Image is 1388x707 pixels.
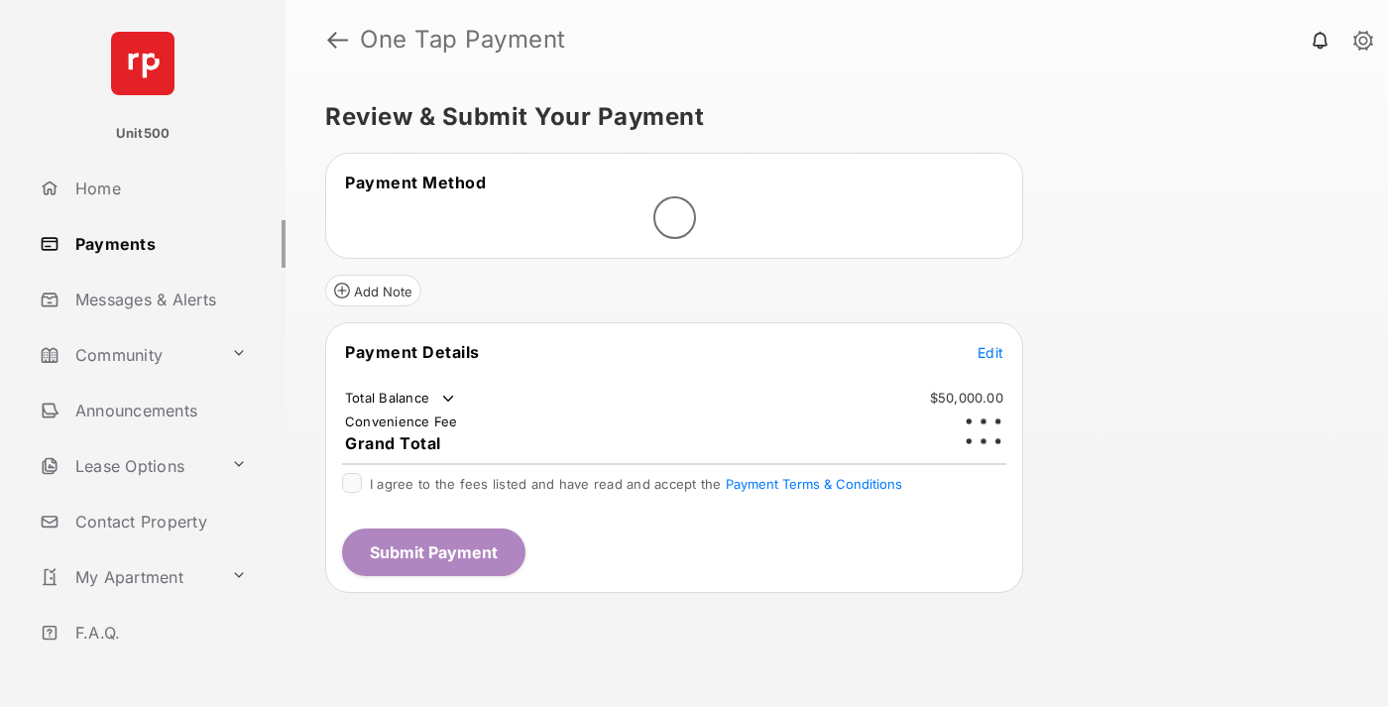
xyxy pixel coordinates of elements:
[32,442,223,490] a: Lease Options
[726,476,902,492] button: I agree to the fees listed and have read and accept the
[325,105,1332,129] h5: Review & Submit Your Payment
[111,32,174,95] img: svg+xml;base64,PHN2ZyB4bWxucz0iaHR0cDovL3d3dy53My5vcmcvMjAwMC9zdmciIHdpZHRoPSI2NCIgaGVpZ2h0PSI2NC...
[929,389,1004,407] td: $50,000.00
[345,173,486,192] span: Payment Method
[116,124,171,144] p: Unit500
[32,165,286,212] a: Home
[32,498,286,545] a: Contact Property
[345,342,480,362] span: Payment Details
[32,609,286,656] a: F.A.Q.
[344,389,458,409] td: Total Balance
[342,529,525,576] button: Submit Payment
[978,344,1003,361] span: Edit
[370,476,902,492] span: I agree to the fees listed and have read and accept the
[32,331,223,379] a: Community
[978,342,1003,362] button: Edit
[360,28,566,52] strong: One Tap Payment
[32,220,286,268] a: Payments
[32,553,223,601] a: My Apartment
[345,433,441,453] span: Grand Total
[32,387,286,434] a: Announcements
[325,275,421,306] button: Add Note
[344,412,459,430] td: Convenience Fee
[32,276,286,323] a: Messages & Alerts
